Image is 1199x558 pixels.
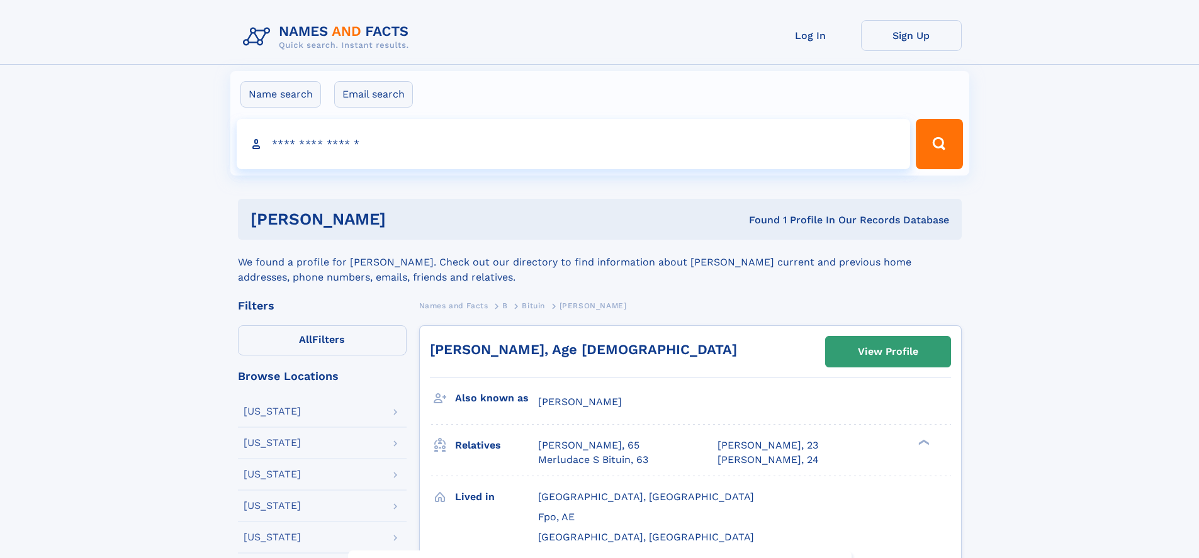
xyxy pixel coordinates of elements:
[858,337,918,366] div: View Profile
[538,511,575,523] span: Fpo, AE
[238,325,407,355] label: Filters
[237,119,911,169] input: search input
[299,333,312,345] span: All
[538,438,639,452] a: [PERSON_NAME], 65
[238,20,419,54] img: Logo Names and Facts
[250,211,568,227] h1: [PERSON_NAME]
[238,240,962,285] div: We found a profile for [PERSON_NAME]. Check out our directory to find information about [PERSON_N...
[538,453,648,467] a: Merludace S Bituin, 63
[244,532,301,542] div: [US_STATE]
[419,298,488,313] a: Names and Facts
[567,213,949,227] div: Found 1 Profile In Our Records Database
[760,20,861,51] a: Log In
[560,301,627,310] span: [PERSON_NAME]
[522,301,545,310] span: Bituin
[538,491,754,503] span: [GEOGRAPHIC_DATA], [GEOGRAPHIC_DATA]
[455,486,538,508] h3: Lived in
[915,438,930,447] div: ❯
[244,406,301,416] div: [US_STATE]
[522,298,545,313] a: Bituin
[455,388,538,409] h3: Also known as
[502,301,508,310] span: B
[238,371,407,382] div: Browse Locations
[538,396,622,408] span: [PERSON_NAME]
[718,438,818,452] a: [PERSON_NAME], 23
[238,300,407,311] div: Filters
[244,501,301,511] div: [US_STATE]
[334,81,413,108] label: Email search
[826,337,950,367] a: View Profile
[244,438,301,448] div: [US_STATE]
[455,435,538,456] h3: Relatives
[502,298,508,313] a: B
[430,342,737,357] a: [PERSON_NAME], Age [DEMOGRAPHIC_DATA]
[240,81,321,108] label: Name search
[718,453,819,467] a: [PERSON_NAME], 24
[244,469,301,479] div: [US_STATE]
[916,119,962,169] button: Search Button
[861,20,962,51] a: Sign Up
[538,531,754,543] span: [GEOGRAPHIC_DATA], [GEOGRAPHIC_DATA]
